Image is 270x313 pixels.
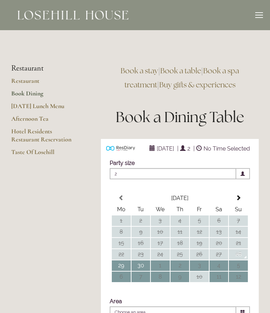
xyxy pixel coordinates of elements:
[171,249,189,260] td: 25
[110,160,135,166] label: Party size
[229,272,248,282] td: 12
[190,272,209,282] td: 10
[112,238,131,248] td: 15
[131,227,150,237] td: 9
[229,238,248,248] td: 21
[202,144,252,154] span: No Time Selected
[101,107,259,127] h1: Book a Dining Table
[210,249,229,260] td: 27
[106,145,135,152] img: Powered by ResDiary
[210,204,229,215] th: Sa
[229,215,248,226] td: 7
[210,227,229,237] td: 13
[11,77,78,89] a: Restaurant
[112,272,131,282] td: 6
[11,148,78,161] a: Taste Of Losehill
[229,249,248,260] td: 28
[171,227,189,237] td: 11
[177,145,179,152] span: |
[112,249,131,260] td: 22
[131,193,229,204] th: Select Month
[229,227,248,237] td: 14
[11,115,78,127] a: Afternoon Tea
[210,272,229,282] td: 11
[112,215,131,226] td: 1
[151,272,170,282] td: 8
[151,215,170,226] td: 3
[190,215,209,226] td: 5
[131,238,150,248] td: 16
[160,66,201,75] a: Book a table
[112,204,131,215] th: Mo
[11,64,78,73] li: Restaurant
[110,298,122,305] label: Area
[229,204,248,215] th: Su
[11,102,78,115] a: [DATE] Lunch Menu
[18,11,128,20] img: Losehill House
[171,272,189,282] td: 9
[171,204,189,215] th: Th
[151,227,170,237] td: 10
[229,260,248,271] td: 5
[190,227,209,237] td: 12
[124,66,241,89] a: Book a spa treatment
[118,195,124,201] span: Previous Month
[190,204,209,215] th: Fr
[190,260,209,271] td: 3
[151,238,170,248] td: 17
[101,64,259,92] h3: | | |
[171,260,189,271] td: 2
[193,145,195,152] span: |
[210,260,229,271] td: 4
[236,195,241,201] span: Next Month
[151,204,170,215] th: We
[112,227,131,237] td: 8
[131,272,150,282] td: 7
[159,80,236,89] a: Buy gifts & experiences
[210,215,229,226] td: 6
[171,215,189,226] td: 4
[11,89,78,102] a: Book Dining
[186,144,192,154] span: 2
[131,215,150,226] td: 2
[171,238,189,248] td: 18
[11,127,78,148] a: Hotel Residents Restaurant Reservation
[210,238,229,248] td: 20
[190,238,209,248] td: 19
[110,168,236,179] span: 2
[112,260,131,271] td: 29
[131,204,150,215] th: Tu
[190,249,209,260] td: 26
[121,66,158,75] a: Book a stay
[155,144,176,154] span: [DATE]
[131,249,150,260] td: 23
[131,260,150,271] td: 30
[151,249,170,260] td: 24
[151,260,170,271] td: 1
